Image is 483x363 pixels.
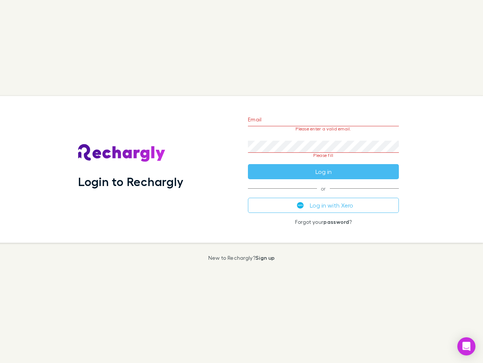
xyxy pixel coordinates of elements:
h1: Login to Rechargly [78,174,183,189]
button: Log in with Xero [248,198,399,213]
p: Forgot your ? [248,219,399,225]
button: Log in [248,164,399,179]
a: password [323,219,349,225]
div: Open Intercom Messenger [457,337,475,355]
img: Xero's logo [297,202,304,209]
p: Please enter a valid email. [248,126,399,132]
p: Please fill [248,153,399,158]
img: Rechargly's Logo [78,144,166,162]
a: Sign up [255,254,275,261]
p: New to Rechargly? [208,255,275,261]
